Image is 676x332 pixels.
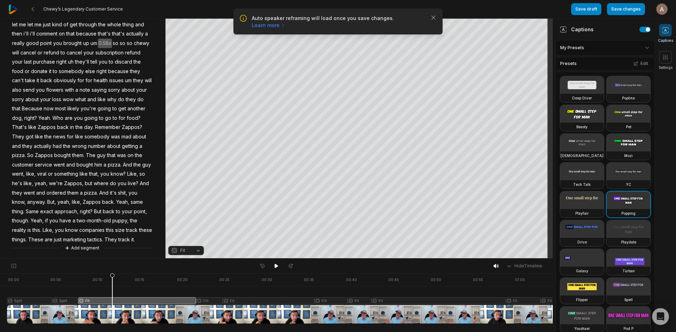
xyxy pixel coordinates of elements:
[79,169,88,179] span: like
[125,226,138,235] span: track
[32,226,42,235] span: this.
[129,216,138,226] span: the
[34,132,44,142] span: like
[83,113,98,123] span: going
[108,76,124,85] span: issues
[53,235,62,245] span: just
[46,197,57,207] span: But,
[168,246,204,255] button: Fit
[24,113,38,123] span: right?
[106,20,122,30] span: whole
[11,39,25,48] span: really
[25,39,39,48] span: good
[63,244,101,252] button: Add segment
[34,179,48,188] span: yeah,
[56,57,67,67] span: right
[11,216,30,226] span: though.
[624,297,633,302] h3: Spell
[11,113,24,123] span: dog,
[24,76,36,85] span: take
[71,142,87,151] span: wrong
[85,151,96,160] span: The
[117,95,125,104] span: do
[21,104,43,113] span: Because
[25,169,36,179] span: like,
[34,160,53,170] span: service
[109,179,117,188] span: do
[79,85,91,95] span: note
[87,235,104,245] span: tactics.
[51,20,63,30] span: kind
[121,142,139,151] span: getting
[11,197,26,207] span: know,
[112,216,129,226] span: puppy,
[126,113,141,123] span: food?
[62,95,74,104] span: wow
[74,57,90,67] span: they'll
[626,182,631,187] h3: YC
[35,85,45,95] span: you
[64,85,75,95] span: with
[26,151,34,160] span: So
[115,207,121,216] span: to
[88,169,100,179] span: that,
[94,123,121,132] span: Remember
[27,123,37,132] span: like
[556,40,655,56] div: My Presets
[576,268,588,274] h3: Galaxy
[575,210,589,216] h3: Playfair
[11,226,27,235] span: reality
[11,95,25,104] span: sorry
[43,6,123,12] span: Chewy’s Legendary Customer Service
[144,29,149,39] span: a
[11,169,25,179] span: went,
[112,39,119,48] span: so
[93,179,109,188] span: where
[571,3,601,15] button: Save draft
[72,216,76,226] span: a
[67,104,80,113] span: likely
[65,29,75,39] span: that
[83,188,99,198] span: pizza.
[11,48,20,58] span: will
[54,104,67,113] span: most
[114,57,133,67] span: discard
[122,160,133,170] span: And
[45,85,64,95] span: flowers
[60,48,66,58] span: to
[561,153,603,158] h3: [DEMOGRAPHIC_DATA]
[23,179,34,188] span: like,
[56,123,69,132] span: back
[108,57,114,67] span: to
[11,57,23,67] span: your
[25,95,39,104] span: about
[24,67,30,76] span: or
[11,207,25,216] span: thing.
[96,151,106,160] span: guy
[52,67,58,76] span: to
[29,29,36,39] span: i'll
[129,67,141,76] span: they
[36,29,58,39] span: comment
[621,210,636,216] h3: Popping
[110,169,126,179] span: know?
[44,132,52,142] span: the
[504,261,544,271] button: HideTimeline
[62,142,71,151] span: the
[52,132,66,142] span: news
[659,51,672,70] button: Settings
[96,67,107,76] span: right
[574,326,590,331] h3: Youshaei
[91,85,107,95] span: saying
[133,39,150,48] span: chewy
[122,20,134,30] span: thing
[85,76,93,85] span: for
[104,113,112,123] span: go
[622,95,635,101] h3: Popline
[52,142,62,151] span: had
[42,20,51,30] span: just
[100,169,110,179] span: you
[137,95,144,104] span: do
[11,67,24,76] span: food
[11,151,26,160] span: pizza.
